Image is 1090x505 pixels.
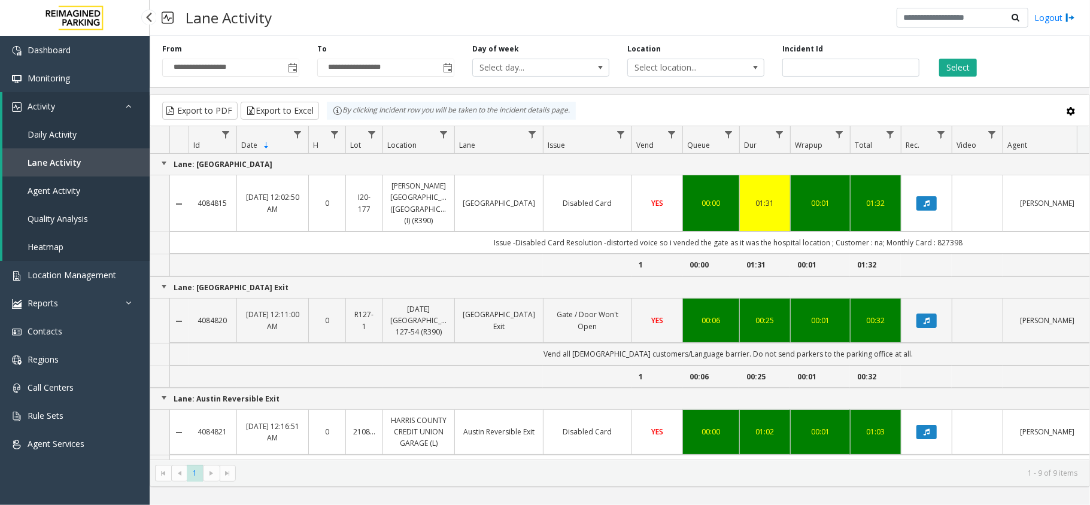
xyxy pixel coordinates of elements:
div: 00:32 [858,315,894,326]
a: Rec. Filter Menu [933,126,949,142]
span: Regions [28,354,59,365]
img: 'icon' [12,299,22,309]
span: Agent [1007,140,1027,150]
span: Page 1 [187,465,203,481]
a: 4084821 [196,426,229,437]
a: [GEOGRAPHIC_DATA] Exit [462,309,536,331]
h3: Lane Activity [180,3,278,32]
td: 00:32 [850,366,901,388]
span: Dashboard [28,44,71,56]
a: [PERSON_NAME] [1010,426,1084,437]
span: Rule Sets [28,410,63,421]
span: Toggle popup [441,59,454,76]
label: From [162,44,182,54]
span: Location [387,140,417,150]
a: Lot Filter Menu [364,126,380,142]
a: Issue Filter Menu [613,126,629,142]
td: 00:00 [682,254,739,276]
a: Gate / Door Won't Open [551,309,624,331]
img: 'icon' [12,271,22,281]
a: [PERSON_NAME] [1010,315,1084,326]
a: Wrapup Filter Menu [831,126,848,142]
a: 01:31 [747,197,783,209]
a: Collapse Details [170,428,189,437]
span: Sortable [262,141,271,150]
span: Quality Analysis [28,213,88,224]
a: Dur Filter Menu [772,126,788,142]
a: Collapse Group [159,282,169,291]
label: Incident Id [782,44,823,54]
a: 00:25 [747,315,783,326]
span: Select day... [473,59,582,76]
a: 01:32 [858,197,894,209]
span: Dur [744,140,757,150]
span: Contacts [28,325,62,337]
span: YES [651,315,663,325]
img: 'icon' [12,384,22,393]
a: YES [639,426,675,437]
span: Wrapup [795,140,822,150]
a: Queue Filter Menu [721,126,737,142]
img: 'icon' [12,355,22,365]
span: Toggle popup [286,59,299,76]
label: Day of week [472,44,519,54]
a: 00:01 [798,426,843,437]
span: Agent Activity [28,185,80,196]
span: Agent Services [28,438,84,449]
a: Activity [2,92,150,120]
span: Lot [350,140,361,150]
a: Daily Activity [2,120,150,148]
img: logout [1065,11,1075,24]
div: Data table [150,126,1089,460]
td: 01:31 [739,254,790,276]
label: To [317,44,327,54]
a: 01:03 [858,426,894,437]
a: 0 [316,197,338,209]
td: 00:25 [739,366,790,388]
a: Location Filter Menu [436,126,452,142]
td: 01:32 [850,254,901,276]
td: 1 [631,366,682,388]
button: Export to Excel [241,102,319,120]
a: Agent Filter Menu [1073,126,1089,142]
a: I20-177 [353,191,375,214]
td: 1 [631,254,682,276]
span: Queue [687,140,710,150]
span: YES [651,198,663,208]
a: 4084815 [196,197,229,209]
a: Vend Filter Menu [664,126,680,142]
td: 00:01 [790,254,850,276]
img: pageIcon [162,3,174,32]
img: 'icon' [12,327,22,337]
a: Total Filter Menu [882,126,898,142]
a: 0 [316,426,338,437]
a: YES [639,315,675,326]
a: [DATE] 12:02:50 AM [244,191,301,214]
a: 01:02 [747,426,783,437]
img: infoIcon.svg [333,106,342,115]
a: [DATE] 12:16:51 AM [244,421,301,443]
a: Quality Analysis [2,205,150,233]
span: Issue [548,140,565,150]
a: H Filter Menu [327,126,343,142]
span: Vend [636,140,654,150]
a: 00:00 [690,426,732,437]
span: Id [193,140,200,150]
div: 00:00 [690,197,732,209]
a: Disabled Card [551,197,624,209]
button: Export to PDF [162,102,238,120]
a: [PERSON_NAME] [1010,197,1084,209]
a: [DATE] 12:11:00 AM [244,309,301,331]
div: 00:06 [690,315,732,326]
a: Disabled Card [551,426,624,437]
span: Monitoring [28,72,70,84]
span: Video [957,140,976,150]
span: Daily Activity [28,129,77,140]
span: Date [241,140,257,150]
